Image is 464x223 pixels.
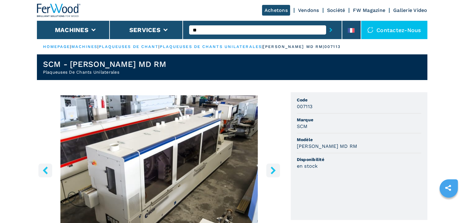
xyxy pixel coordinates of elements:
[297,163,318,170] h3: en stock
[99,44,159,49] a: plaqueuses de chant
[438,196,459,218] iframe: Chat
[297,137,421,143] span: Modèle
[326,23,336,37] button: submit-button
[160,44,262,49] a: plaqueuses de chants unilaterales
[263,44,324,49] p: [PERSON_NAME] md rm |
[353,7,385,13] a: FW Magazine
[97,44,99,49] span: |
[297,97,421,103] span: Code
[367,27,373,33] img: Contactez-nous
[129,26,160,34] button: Services
[298,7,319,13] a: Vendons
[55,26,88,34] button: Machines
[327,7,345,13] a: Société
[262,44,263,49] span: |
[297,103,313,110] h3: 007113
[297,143,358,150] h3: [PERSON_NAME] MD RM
[324,44,341,49] p: 007113
[266,163,280,177] button: right-button
[71,44,98,49] a: machines
[37,4,81,17] img: Ferwood
[393,7,427,13] a: Gallerie Video
[158,44,160,49] span: |
[43,59,166,69] h1: SCM - [PERSON_NAME] MD RM
[297,156,421,163] span: Disponibilité
[38,163,52,177] button: left-button
[70,44,71,49] span: |
[43,69,166,75] h2: Plaqueuses De Chants Unilaterales
[297,123,308,130] h3: SCM
[441,180,456,196] a: sharethis
[297,117,421,123] span: Marque
[361,21,427,39] div: Contactez-nous
[262,5,290,16] a: Achetons
[43,44,70,49] a: HOMEPAGE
